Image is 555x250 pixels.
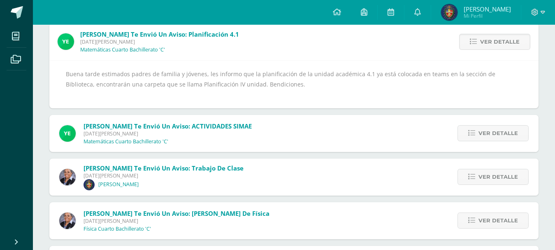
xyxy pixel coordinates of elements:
span: [PERSON_NAME] te envió un aviso: [PERSON_NAME] de física [84,209,269,217]
span: [DATE][PERSON_NAME] [84,217,269,224]
span: [DATE][PERSON_NAME] [84,172,244,179]
span: Ver detalle [478,126,518,141]
p: Física Cuarto Bachillerato 'C' [84,226,151,232]
img: fd93c6619258ae32e8e829e8701697bb.png [58,33,74,50]
span: Ver detalle [478,169,518,185]
span: Mi Perfil [464,12,511,19]
img: fca77f877ab565db9165b6b7a22eef02.png [84,179,95,190]
img: 9e49cc04fe5cda7a3ba5b17913702b06.png [59,169,76,185]
p: Matemáticas Cuarto Bachillerato 'C' [80,47,165,53]
span: [PERSON_NAME] te envió un aviso: Trabajo de clase [84,164,244,172]
img: 9e49cc04fe5cda7a3ba5b17913702b06.png [59,213,76,229]
span: [PERSON_NAME] [464,5,511,13]
span: Ver detalle [478,213,518,228]
span: [DATE][PERSON_NAME] [80,38,239,45]
span: [PERSON_NAME] te envió un aviso: ACTIVIDADES SIMAE [84,122,252,130]
p: Matemáticas Cuarto Bachillerato 'C' [84,138,168,145]
span: [DATE][PERSON_NAME] [84,130,252,137]
span: [PERSON_NAME] te envió un aviso: Planificación 4.1 [80,30,239,38]
img: 8b20bac2571fb862fd28aeb2b452ef39.png [441,4,457,21]
span: Ver detalle [480,34,520,49]
div: Buena tarde estimados padres de familia y jóvenes, les informo que la planificación de la unidad ... [66,69,522,100]
img: fd93c6619258ae32e8e829e8701697bb.png [59,125,76,142]
p: [PERSON_NAME] [98,181,139,188]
